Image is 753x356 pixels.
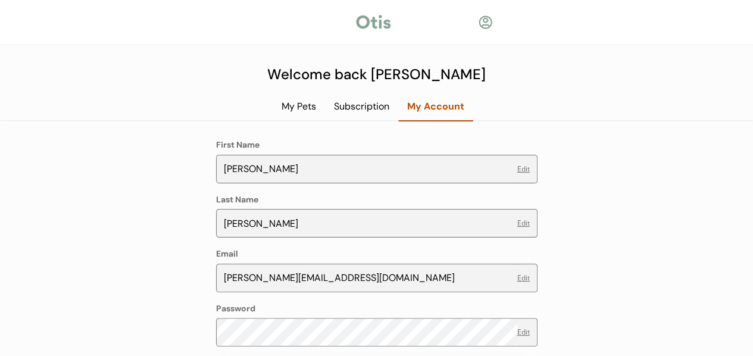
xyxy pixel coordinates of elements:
[261,64,493,85] div: Welcome back [PERSON_NAME]
[517,220,530,227] button: Edit
[325,100,398,113] div: Subscription
[216,194,258,206] div: Last Name
[517,329,530,336] button: Edit
[216,248,238,260] div: Email
[398,100,473,113] div: My Account
[517,274,530,282] button: Edit
[517,165,530,173] div: Edit
[273,100,325,113] div: My Pets
[216,139,260,151] div: First Name
[216,303,255,315] div: Password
